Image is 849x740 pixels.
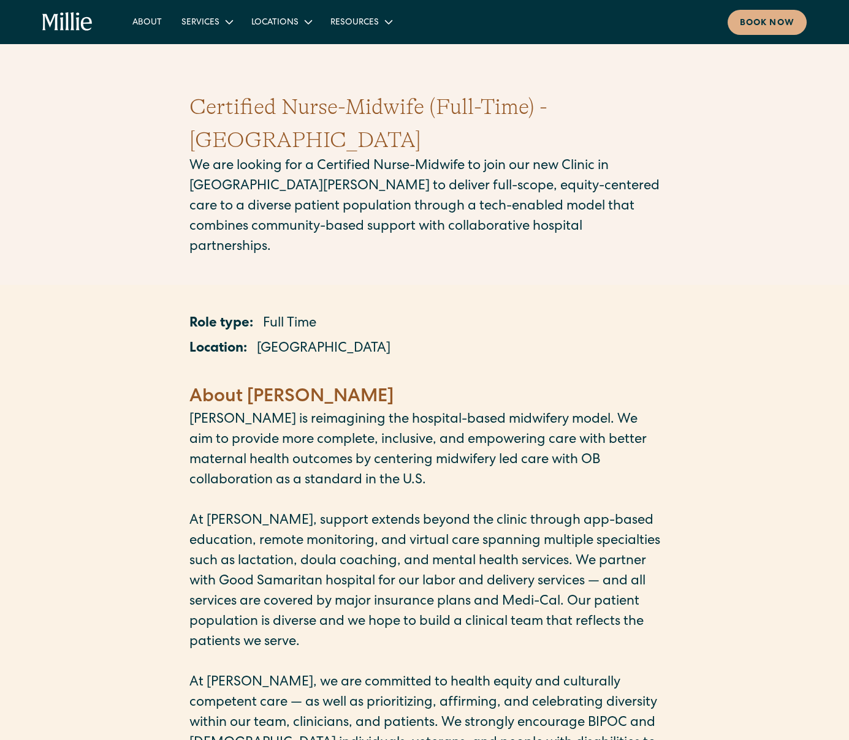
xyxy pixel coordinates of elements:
p: Full Time [263,314,316,334]
div: Resources [321,12,401,32]
p: ‍ [189,491,660,512]
p: At [PERSON_NAME], support extends beyond the clinic through app-based education, remote monitorin... [189,512,660,653]
div: Locations [251,17,299,29]
strong: About [PERSON_NAME] [189,388,394,407]
a: home [42,12,93,32]
div: Book now [740,17,794,30]
div: Services [172,12,242,32]
p: [PERSON_NAME] is reimagining the hospital-based midwifery model. We aim to provide more complete,... [189,410,660,491]
div: Services [181,17,219,29]
p: ‍ [189,364,660,385]
div: Resources [330,17,379,29]
div: Locations [242,12,321,32]
p: Role type: [189,314,253,334]
p: ‍ [189,653,660,673]
a: About [123,12,172,32]
p: We are looking for a Certified Nurse-Midwife to join our new Clinic in [GEOGRAPHIC_DATA][PERSON_N... [189,157,660,258]
p: Location: [189,339,247,360]
h1: Certified Nurse-Midwife (Full-Time) - [GEOGRAPHIC_DATA] [189,91,660,157]
p: [GEOGRAPHIC_DATA] [257,339,390,360]
a: Book now [728,10,807,35]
